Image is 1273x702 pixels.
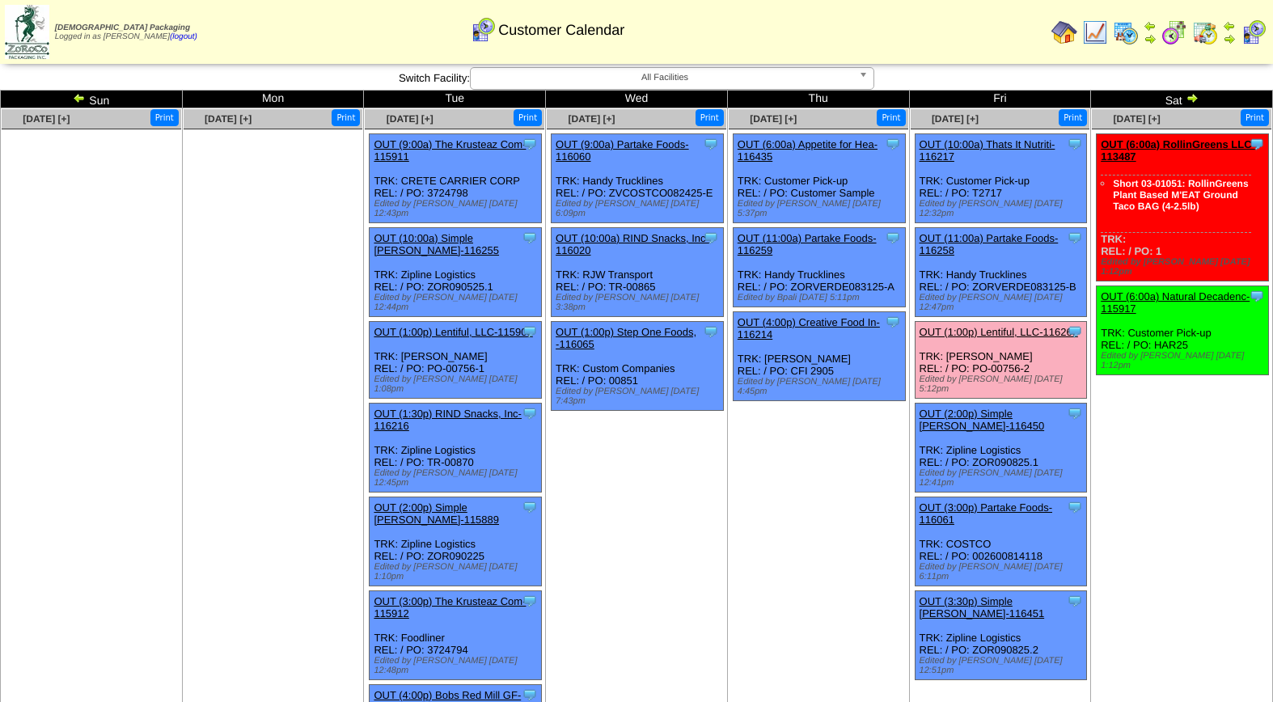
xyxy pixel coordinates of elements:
[1114,113,1161,125] a: [DATE] [+]
[1067,593,1083,609] img: Tooltip
[1067,499,1083,515] img: Tooltip
[915,134,1087,223] div: TRK: Customer Pick-up REL: / PO: T2717
[552,228,724,317] div: TRK: RJW Transport REL: / PO: TR-00865
[374,232,499,256] a: OUT (10:00a) Simple [PERSON_NAME]-116255
[370,591,542,680] div: TRK: Foodliner REL: / PO: 3724794
[1186,91,1199,104] img: arrowright.gif
[522,499,538,515] img: Tooltip
[920,562,1087,581] div: Edited by [PERSON_NAME] [DATE] 6:11pm
[370,404,542,493] div: TRK: Zipline Logistics REL: / PO: TR-00870
[1067,405,1083,421] img: Tooltip
[556,326,696,350] a: OUT (1:00p) Step One Foods, -116065
[556,232,709,256] a: OUT (10:00a) RIND Snacks, Inc-116020
[885,230,901,246] img: Tooltip
[556,138,689,163] a: OUT (9:00a) Partake Foods-116060
[370,134,542,223] div: TRK: CRETE CARRIER CORP REL: / PO: 3724798
[915,591,1087,680] div: TRK: Zipline Logistics REL: / PO: ZOR090825.2
[374,326,532,338] a: OUT (1:00p) Lentiful, LLC-115903
[55,23,197,41] span: Logged in as [PERSON_NAME]
[1144,32,1157,45] img: arrowright.gif
[514,109,542,126] button: Print
[374,562,541,581] div: Edited by [PERSON_NAME] [DATE] 1:10pm
[170,32,197,41] a: (logout)
[332,109,360,126] button: Print
[727,91,909,108] td: Thu
[568,113,615,125] a: [DATE] [+]
[1249,136,1265,152] img: Tooltip
[920,138,1055,163] a: OUT (10:00a) Thats It Nutriti-116217
[738,377,905,396] div: Edited by [PERSON_NAME] [DATE] 4:45pm
[733,134,905,223] div: TRK: Customer Pick-up REL: / PO: Customer Sample
[150,109,179,126] button: Print
[1101,257,1268,277] div: Edited by [PERSON_NAME] [DATE] 1:12pm
[1091,91,1273,108] td: Sat
[750,113,797,125] a: [DATE] [+]
[374,656,541,675] div: Edited by [PERSON_NAME] [DATE] 12:48pm
[374,138,526,163] a: OUT (9:00a) The Krusteaz Com-115911
[1,91,183,108] td: Sun
[932,113,979,125] span: [DATE] [+]
[915,404,1087,493] div: TRK: Zipline Logistics REL: / PO: ZOR090825.1
[522,136,538,152] img: Tooltip
[703,136,719,152] img: Tooltip
[1223,32,1236,45] img: arrowright.gif
[920,293,1087,312] div: Edited by [PERSON_NAME] [DATE] 12:47pm
[696,109,724,126] button: Print
[1082,19,1108,45] img: line_graph.gif
[920,468,1087,488] div: Edited by [PERSON_NAME] [DATE] 12:41pm
[703,230,719,246] img: Tooltip
[920,595,1045,620] a: OUT (3:30p) Simple [PERSON_NAME]-116451
[370,497,542,586] div: TRK: Zipline Logistics REL: / PO: ZOR090225
[1113,178,1248,212] a: Short 03-01051: RollinGreens Plant Based M'EAT Ground Taco BAG (4-2.5lb)
[1144,19,1157,32] img: arrowleft.gif
[556,199,723,218] div: Edited by [PERSON_NAME] [DATE] 6:09pm
[477,68,852,87] span: All Facilities
[374,374,541,394] div: Edited by [PERSON_NAME] [DATE] 1:08pm
[374,408,522,432] a: OUT (1:30p) RIND Snacks, Inc-116216
[733,312,905,401] div: TRK: [PERSON_NAME] REL: / PO: CFI 2905
[703,324,719,340] img: Tooltip
[1067,230,1083,246] img: Tooltip
[182,91,364,108] td: Mon
[733,228,905,307] div: TRK: Handy Trucklines REL: / PO: ZORVERDE083125-A
[522,593,538,609] img: Tooltip
[374,468,541,488] div: Edited by [PERSON_NAME] [DATE] 12:45pm
[920,656,1087,675] div: Edited by [PERSON_NAME] [DATE] 12:51pm
[552,134,724,223] div: TRK: Handy Trucklines REL: / PO: ZVCOSTCO082425-E
[915,497,1087,586] div: TRK: COSTCO REL: / PO: 002600814118
[5,5,49,59] img: zoroco-logo-small.webp
[546,91,728,108] td: Wed
[387,113,433,125] span: [DATE] [+]
[370,322,542,399] div: TRK: [PERSON_NAME] REL: / PO: PO-00756-1
[374,199,541,218] div: Edited by [PERSON_NAME] [DATE] 12:43pm
[1223,19,1236,32] img: arrowleft.gif
[364,91,546,108] td: Tue
[909,91,1091,108] td: Fri
[374,595,526,620] a: OUT (3:00p) The Krusteaz Com-115912
[915,228,1087,317] div: TRK: Handy Trucklines REL: / PO: ZORVERDE083125-B
[738,293,905,302] div: Edited by Bpali [DATE] 5:11pm
[23,113,70,125] a: [DATE] [+]
[1059,109,1087,126] button: Print
[556,293,723,312] div: Edited by [PERSON_NAME] [DATE] 3:38pm
[522,230,538,246] img: Tooltip
[1161,19,1187,45] img: calendarblend.gif
[552,322,724,411] div: TRK: Custom Companies REL: / PO: 00851
[370,228,542,317] div: TRK: Zipline Logistics REL: / PO: ZOR090525.1
[1101,290,1250,315] a: OUT (6:00a) Natural Decadenc-115917
[498,22,624,39] span: Customer Calendar
[522,324,538,340] img: Tooltip
[1051,19,1077,45] img: home.gif
[1101,138,1255,163] a: OUT (6:00a) RollinGreens LLC-113487
[522,405,538,421] img: Tooltip
[920,326,1078,338] a: OUT (1:00p) Lentiful, LLC-116260
[1067,324,1083,340] img: Tooltip
[1097,286,1269,375] div: TRK: Customer Pick-up REL: / PO: HAR25
[877,109,905,126] button: Print
[1249,288,1265,304] img: Tooltip
[738,316,880,340] a: OUT (4:00p) Creative Food In-116214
